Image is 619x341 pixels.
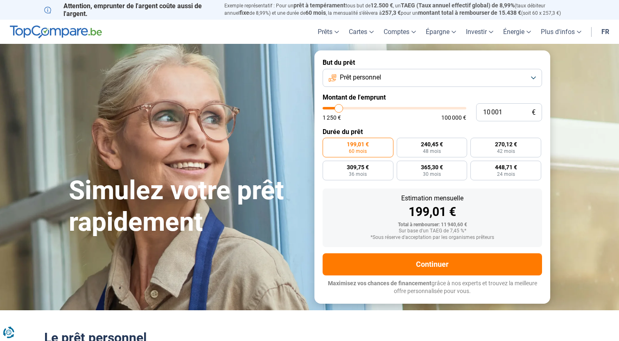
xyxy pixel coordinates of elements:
span: 36 mois [349,172,367,177]
p: Attention, emprunter de l'argent coûte aussi de l'argent. [44,2,215,18]
button: Prêt personnel [323,69,542,87]
span: montant total à rembourser de 15.438 € [418,9,521,16]
span: prêt à tempérament [294,2,346,9]
span: 365,30 € [421,164,443,170]
span: 199,01 € [347,141,369,147]
label: But du prêt [323,59,542,66]
a: Prêts [313,20,344,44]
span: 24 mois [497,172,515,177]
a: Épargne [421,20,461,44]
a: fr [596,20,614,44]
a: Plus d'infos [536,20,586,44]
img: TopCompare [10,25,102,39]
span: 309,75 € [347,164,369,170]
span: 60 mois [305,9,326,16]
span: 48 mois [423,149,441,154]
span: 60 mois [349,149,367,154]
label: Durée du prêt [323,128,542,136]
span: Maximisez vos chances de financement [328,280,431,286]
a: Cartes [344,20,379,44]
button: Continuer [323,253,542,275]
span: 42 mois [497,149,515,154]
span: 257,3 € [382,9,401,16]
p: Exemple représentatif : Pour un tous but de , un (taux débiteur annuel de 8,99%) et une durée de ... [224,2,575,17]
label: Montant de l'emprunt [323,93,542,101]
span: 448,71 € [495,164,517,170]
a: Comptes [379,20,421,44]
span: 270,12 € [495,141,517,147]
span: 30 mois [423,172,441,177]
span: fixe [239,9,249,16]
p: grâce à nos experts et trouvez la meilleure offre personnalisée pour vous. [323,280,542,296]
a: Investir [461,20,498,44]
span: Prêt personnel [340,73,381,82]
span: 240,45 € [421,141,443,147]
span: 100 000 € [441,115,466,120]
span: TAEG (Taux annuel effectif global) de 8,99% [401,2,515,9]
div: Sur base d'un TAEG de 7,45 %* [329,228,535,234]
span: 12.500 € [370,2,393,9]
span: € [532,109,535,116]
div: *Sous réserve d'acceptation par les organismes prêteurs [329,235,535,241]
h1: Simulez votre prêt rapidement [69,175,305,238]
a: Énergie [498,20,536,44]
div: Estimation mensuelle [329,195,535,202]
div: 199,01 € [329,206,535,218]
span: 1 250 € [323,115,341,120]
div: Total à rembourser: 11 940,60 € [329,222,535,228]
